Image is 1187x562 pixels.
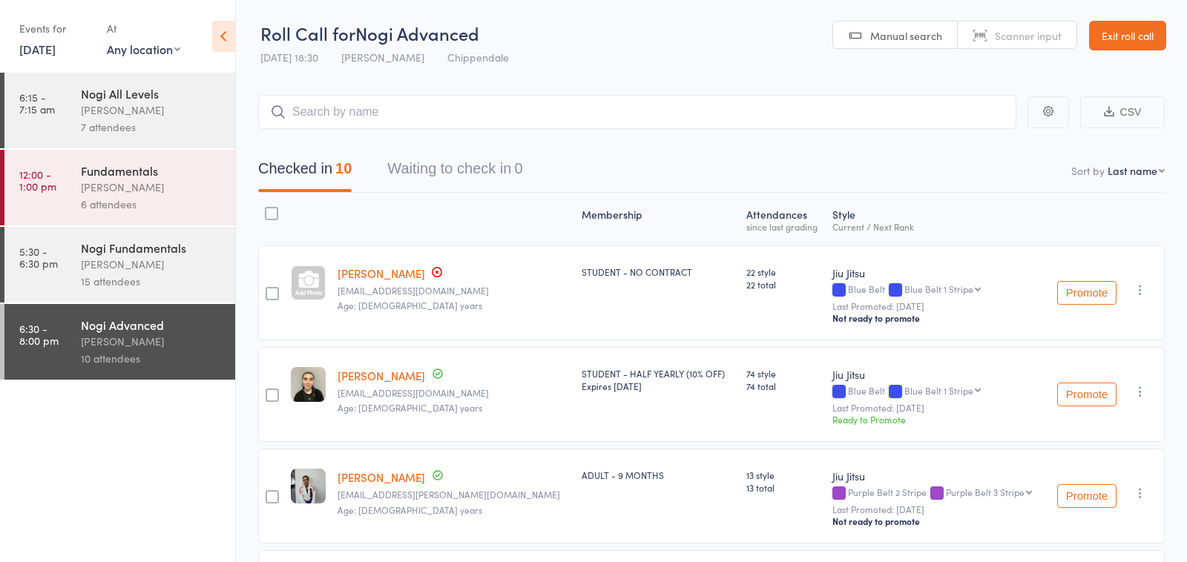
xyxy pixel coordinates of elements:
div: Not ready to promote [832,515,1041,527]
div: [PERSON_NAME] [81,179,223,196]
div: Atten­dances [740,199,826,239]
div: 6 attendees [81,196,223,213]
small: Last Promoted: [DATE] [832,403,1041,413]
time: 12:00 - 1:00 pm [19,168,56,192]
div: Not ready to promote [832,312,1041,324]
span: Nogi Advanced [355,21,479,45]
span: Age: [DEMOGRAPHIC_DATA] years [338,401,482,414]
div: Blue Belt 1 Stripe [904,386,973,395]
div: Blue Belt 1 Stripe [904,284,973,294]
span: 22 total [746,278,821,291]
small: Andrewchenshopping@gmail.com [338,285,569,296]
div: [PERSON_NAME] [81,102,223,119]
span: Chippendale [447,50,509,65]
span: Roll Call for [260,21,355,45]
button: CSV [1080,96,1165,128]
a: 6:15 -7:15 amNogi All Levels[PERSON_NAME]7 attendees [4,73,235,148]
label: Sort by [1071,163,1105,178]
a: [PERSON_NAME] [338,368,425,383]
button: Promote [1057,281,1117,305]
small: Last Promoted: [DATE] [832,301,1041,311]
div: [PERSON_NAME] [81,333,223,350]
div: Nogi All Levels [81,85,223,102]
a: [PERSON_NAME] [338,265,425,281]
div: [PERSON_NAME] [81,256,223,273]
div: Purple Belt 3 Stripe [946,487,1025,497]
button: Promote [1057,383,1117,406]
div: Ready to Promote [832,413,1041,426]
span: [DATE] 18:30 [260,50,318,65]
div: STUDENT - HALF YEARLY (10% OFF) [582,367,734,392]
div: Jiu Jitsu [832,469,1041,483]
div: since last grading [746,222,821,231]
time: 5:30 - 6:30 pm [19,245,58,269]
div: Any location [107,41,180,57]
div: At [107,16,180,41]
div: 0 [514,160,522,176]
small: lucy.a.forbes@gmail.com [338,489,569,500]
div: Fundamentals [81,162,223,179]
a: [PERSON_NAME] [338,469,425,485]
span: 74 style [746,367,821,380]
div: Purple Belt 2 Stripe [832,487,1041,500]
div: Membership [576,199,740,239]
div: 15 attendees [81,273,223,290]
span: Age: [DEMOGRAPHIC_DATA] years [338,299,482,311]
button: Promote [1057,484,1117,508]
div: Jiu Jitsu [832,265,1041,280]
input: Search by name [258,95,1016,129]
span: Scanner input [995,28,1062,43]
div: 10 attendees [81,350,223,367]
div: Expires [DATE] [582,380,734,392]
div: Blue Belt [832,386,1041,398]
div: Style [826,199,1047,239]
span: Age: [DEMOGRAPHIC_DATA] years [338,503,482,516]
div: ADULT - 9 MONTHS [582,469,734,481]
a: 5:30 -6:30 pmNogi Fundamentals[PERSON_NAME]15 attendees [4,227,235,303]
span: [PERSON_NAME] [341,50,424,65]
span: 13 style [746,469,821,481]
small: Last Promoted: [DATE] [832,504,1041,515]
div: Nogi Advanced [81,317,223,333]
time: 6:30 - 8:00 pm [19,323,59,346]
span: Manual search [870,28,942,43]
div: Events for [19,16,92,41]
div: 7 attendees [81,119,223,136]
a: 12:00 -1:00 pmFundamentals[PERSON_NAME]6 attendees [4,150,235,225]
button: Checked in10 [258,153,352,192]
span: 13 total [746,481,821,494]
div: Last name [1108,163,1157,178]
div: Blue Belt [832,284,1041,297]
small: izzyfit04@gmail.com [338,388,569,398]
div: STUDENT - NO CONTRACT [582,265,734,278]
button: Waiting to check in0 [387,153,522,192]
div: Current / Next Rank [832,222,1041,231]
div: Nogi Fundamentals [81,239,223,256]
div: Jiu Jitsu [832,367,1041,382]
img: image1747168583.png [291,367,326,402]
div: 10 [335,160,352,176]
a: 6:30 -8:00 pmNogi Advanced[PERSON_NAME]10 attendees [4,304,235,380]
span: 74 total [746,380,821,392]
span: 22 style [746,265,821,278]
time: 6:15 - 7:15 am [19,91,55,115]
a: Exit roll call [1089,21,1166,50]
a: [DATE] [19,41,56,57]
img: image1698611825.png [291,469,326,503]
